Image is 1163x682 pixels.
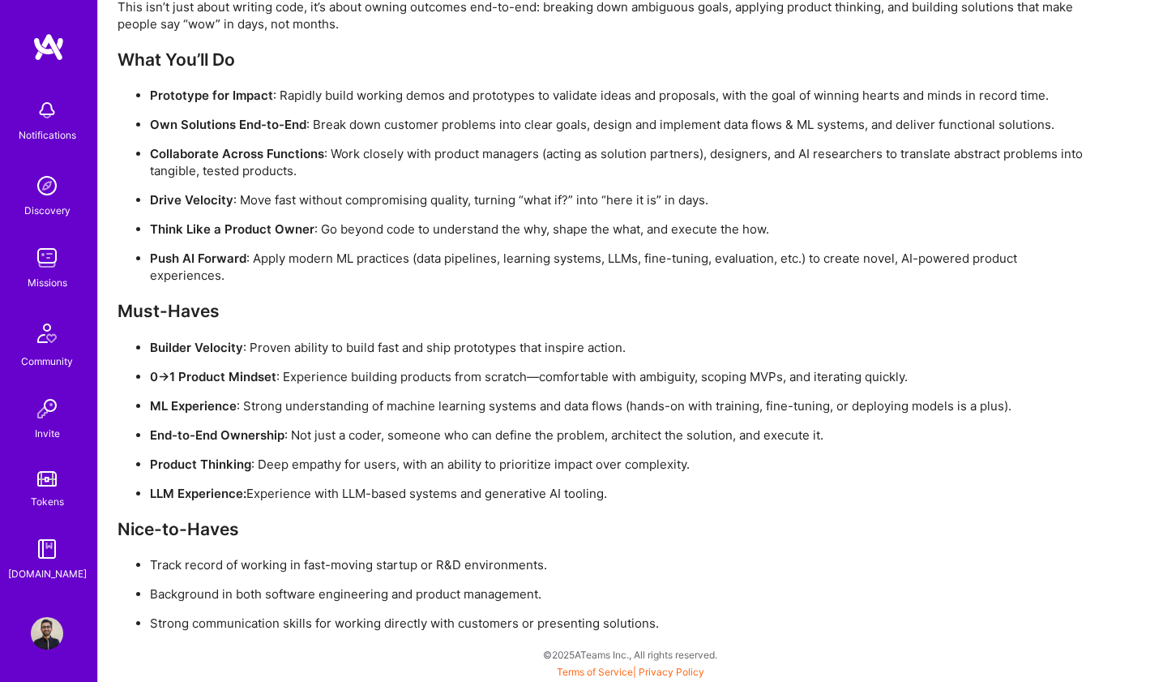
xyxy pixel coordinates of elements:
[150,427,284,443] strong: End-to-End Ownership
[150,116,1090,133] p: : Break down customer problems into clear goals, design and implement data flows & ML systems, an...
[150,88,273,103] strong: Prototype for Impact
[21,353,73,370] div: Community
[31,493,64,510] div: Tokens
[150,615,1090,632] p: Strong communication skills for working directly with customers or presenting solutions.
[150,117,306,132] strong: Own Solutions End-to-End
[150,192,233,208] strong: Drive Velocity
[24,202,71,219] div: Discovery
[118,301,220,321] strong: Must-Haves
[557,666,704,678] span: |
[31,533,63,565] img: guide book
[31,94,63,127] img: bell
[118,49,235,70] strong: What You’ll Do
[150,340,243,355] strong: Builder Velocity
[639,666,704,678] a: Privacy Policy
[150,191,1090,208] p: : Move fast without compromising quality, turning “what if?” into “here it is” in days.
[32,32,65,62] img: logo
[150,457,251,472] strong: Product Thinking
[557,666,633,678] a: Terms of Service
[150,145,1090,179] p: : Work closely with product managers (acting as solution partners), designers, and AI researchers...
[31,392,63,425] img: Invite
[118,519,239,539] strong: Nice-to-Haves
[35,425,60,442] div: Invite
[31,617,63,650] img: User Avatar
[150,146,324,161] strong: Collaborate Across Functions
[27,617,67,650] a: User Avatar
[150,221,1090,238] p: : Go beyond code to understand the why, shape the what, and execute the how.
[150,456,1090,473] p: : Deep empathy for users, with an ability to prioritize impact over complexity.
[31,242,63,274] img: teamwork
[31,169,63,202] img: discovery
[97,634,1163,675] div: © 2025 ATeams Inc., All rights reserved.
[150,221,314,237] strong: Think Like a Product Owner
[150,251,246,266] strong: Push AI Forward
[150,427,1090,444] p: : Not just a coder, someone who can define the problem, architect the solution, and execute it.
[150,250,1090,284] p: : Apply modern ML practices (data pipelines, learning systems, LLMs, fine-tuning, evaluation, etc...
[150,87,1090,104] p: : Rapidly build working demos and prototypes to validate ideas and proposals, with the goal of wi...
[8,565,87,582] div: [DOMAIN_NAME]
[150,397,1090,414] p: : Strong understanding of machine learning systems and data flows (hands-on with training, fine-t...
[150,585,1090,603] p: Background in both software engineering and product management.
[150,369,276,384] strong: 0→1 Product Mindset
[150,485,1090,502] p: Experience with LLM-based systems and generative AI tooling.
[19,127,76,144] div: Notifications
[28,314,66,353] img: Community
[150,339,1090,356] p: : Proven ability to build fast and ship prototypes that inspire action.
[150,368,1090,385] p: : Experience building products from scratch—comfortable with ambiguity, scoping MVPs, and iterati...
[28,274,67,291] div: Missions
[150,398,237,414] strong: ML Experience
[37,471,57,487] img: tokens
[150,556,1090,573] p: Track record of working in fast-moving startup or R&D environments.
[150,486,246,501] strong: LLM Experience:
